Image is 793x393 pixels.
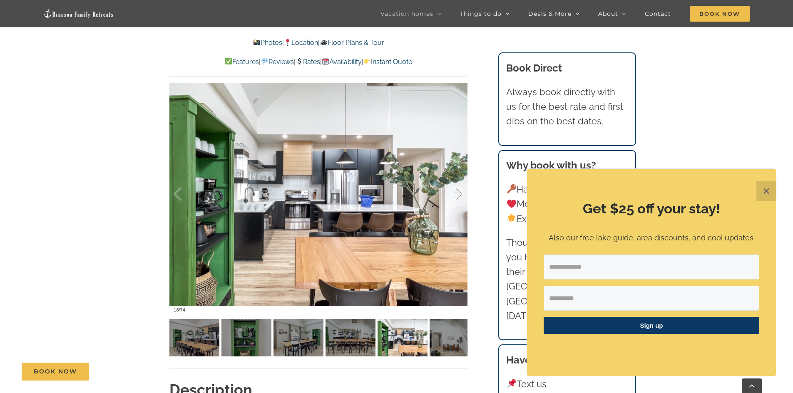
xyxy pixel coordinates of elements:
[507,199,516,208] img: ❤️
[544,232,759,244] p: Also our free lake guide, area discounts, and cool updates.
[169,37,467,48] p: | |
[690,6,750,22] span: Book Now
[221,319,271,356] img: Thistle-Cottage-vacation-home-private-pool-Table-Rock-Lake-1164-scaled.jpg-nggid041263-ngg0dyn-12...
[364,58,370,64] img: 👉
[544,199,759,218] h2: Get $25 off your stay!
[253,39,282,47] a: Photos
[284,39,291,46] img: 📍
[507,214,516,223] img: 🌟
[544,286,759,311] input: First Name
[363,58,412,66] a: Instant Quote
[430,319,480,356] img: Thistle-Cottage-vacation-home-private-pool-Table-Rock-Lake-1116-scaled.jpg-nggid041219-ngg0dyn-12...
[321,39,327,46] img: 🎥
[506,158,628,173] h3: Why book with us?
[506,182,628,226] p: Hand-picked homes Memorable vacations Exceptional experience
[322,58,362,66] a: Availability
[261,58,268,64] img: 💬
[507,379,516,388] img: 📌
[507,184,516,193] img: 🔑
[528,11,572,17] span: Deals & More
[225,58,232,64] img: ✅
[225,58,259,66] a: Features
[544,317,759,334] button: Sign up
[598,11,618,17] span: About
[544,344,759,353] p: ​
[506,354,589,366] strong: Have a question?
[320,39,384,47] a: Floor Plans & Tour
[273,319,323,356] img: Thistle-Cottage-vacation-home-private-pool-Table-Rock-Lake-1165-scaled.jpg-nggid041264-ngg0dyn-12...
[296,58,303,64] img: 💲
[506,85,628,129] p: Always book directly with us for the best rate and first dibs on the best dates.
[43,9,114,18] img: Branson Family Retreats Logo
[22,363,89,381] a: Book Now
[756,181,776,201] button: Close
[544,255,759,279] input: Email Address
[169,57,467,67] p: | | | |
[326,319,375,356] img: Thistle-Cottage-vacation-home-private-pool-Table-Rock-Lake-1126-scaled.jpg-nggid041229-ngg0dyn-12...
[296,58,320,66] a: Rates
[261,58,293,66] a: Reviews
[645,11,671,17] span: Contact
[322,58,329,64] img: 📆
[34,368,77,375] span: Book Now
[284,39,318,47] a: Location
[254,39,260,46] img: 📸
[506,62,562,74] b: Book Direct
[169,319,219,356] img: Thistle-Cottage-vacation-home-private-pool-Table-Rock-Lake-1125-scaled.jpg-nggid041228-ngg0dyn-12...
[378,319,428,356] img: Thistle-Cottage-vacation-home-private-pool-Table-Rock-Lake-1127-scaled.jpg-nggid041230-ngg0dyn-12...
[460,11,502,17] span: Things to do
[506,235,628,323] p: Thousands of families like you have trusted us with their vacations to [GEOGRAPHIC_DATA] and [GEO...
[380,11,433,17] span: Vacation homes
